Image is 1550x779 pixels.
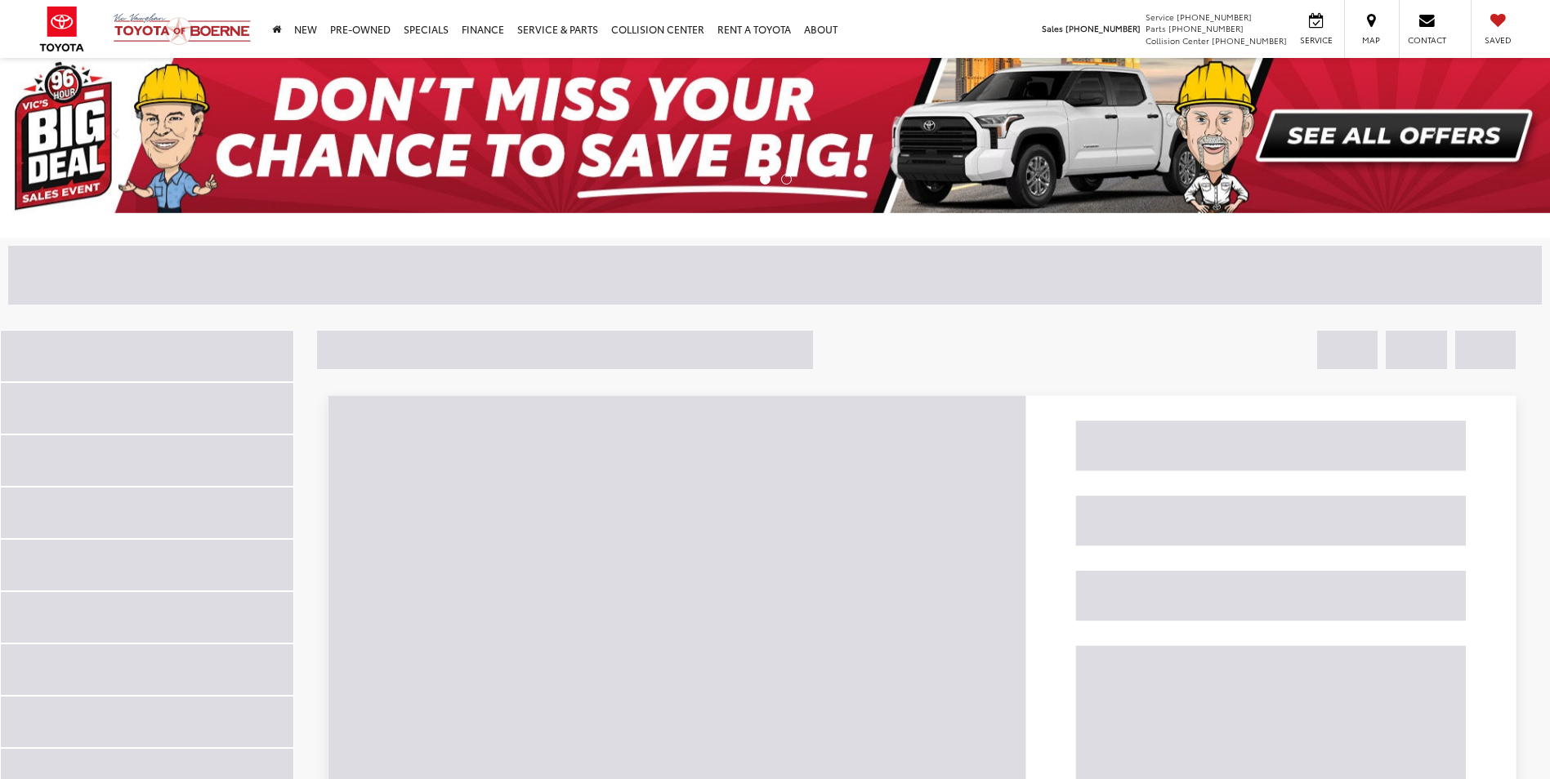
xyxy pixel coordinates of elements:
span: [PHONE_NUMBER] [1168,22,1244,34]
img: Vic Vaughan Toyota of Boerne [113,12,252,46]
span: Service [1146,11,1174,23]
span: Parts [1146,22,1166,34]
span: Map [1353,34,1389,46]
span: [PHONE_NUMBER] [1065,22,1141,34]
span: Service [1298,34,1334,46]
span: [PHONE_NUMBER] [1212,34,1287,47]
span: Contact [1408,34,1446,46]
span: [PHONE_NUMBER] [1177,11,1252,23]
span: Saved [1480,34,1516,46]
span: Sales [1042,22,1063,34]
span: Collision Center [1146,34,1209,47]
